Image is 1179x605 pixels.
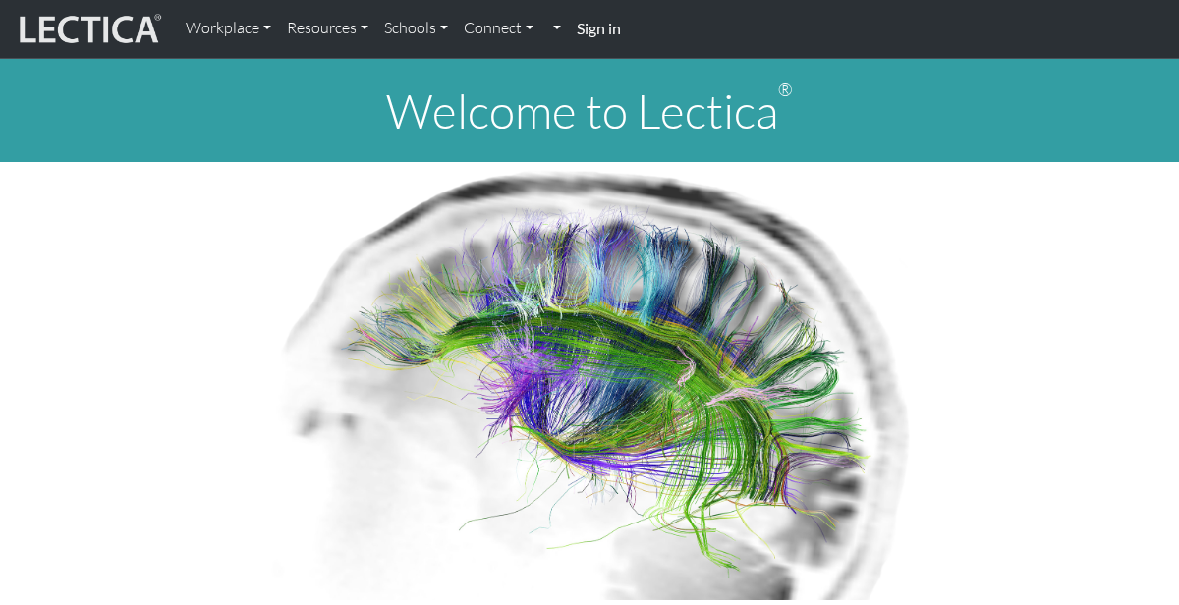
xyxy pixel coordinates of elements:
img: Human Connectome Project Image [260,162,919,600]
a: Schools [376,8,456,49]
sup: ® [778,79,793,100]
a: Resources [279,8,376,49]
strong: Sign in [577,19,621,37]
a: Sign in [569,8,629,50]
a: Connect [456,8,541,49]
img: lecticalive [15,11,162,48]
a: Workplace [178,8,279,49]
